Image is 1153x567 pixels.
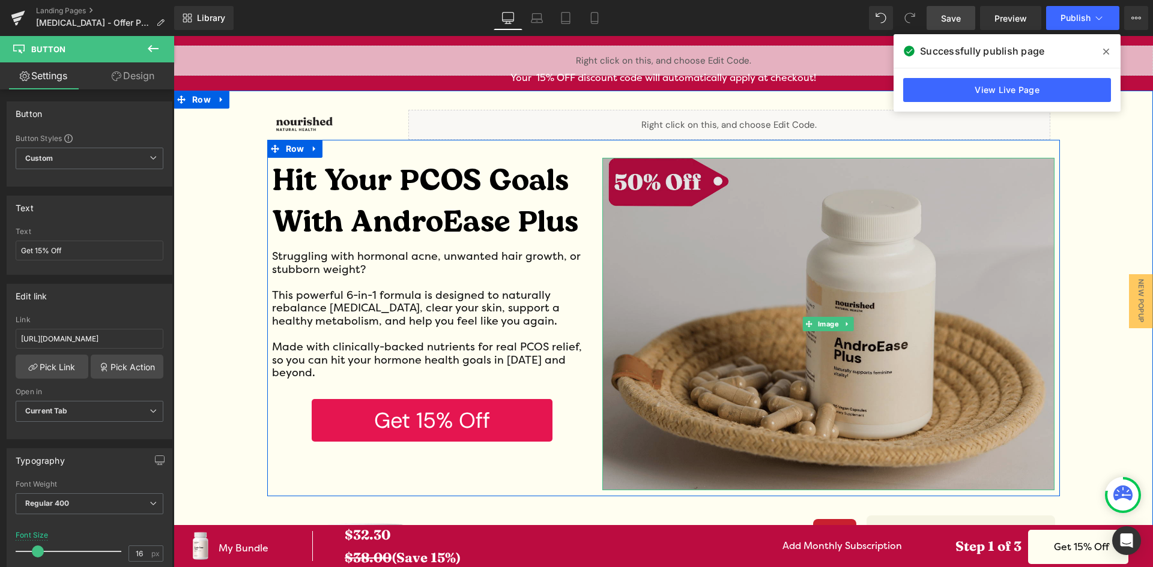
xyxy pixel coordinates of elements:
[869,6,893,30] button: Undo
[668,281,680,295] a: Expand / Collapse
[25,154,53,164] b: Custom
[522,6,551,30] a: Laptop
[16,531,49,539] div: Font Size
[25,499,70,508] b: Regular 400
[171,490,217,507] strong: $32.30
[16,196,34,213] div: Text
[138,363,379,406] a: Get 15% Off
[955,238,979,292] span: New Popup
[91,355,163,379] a: Pick Action
[642,281,668,295] span: Image
[16,329,163,349] input: https://your-shop.myshopify.com
[171,513,218,530] s: $38.00
[898,6,922,30] button: Redo
[494,6,522,30] a: Desktop
[171,513,287,530] strong: (Save 15%)
[489,505,728,515] h1: Add Monthly Subscription
[1112,526,1141,555] div: Open Intercom Messenger
[980,6,1041,30] a: Preview
[903,78,1111,102] a: View Live Page
[16,227,163,236] div: Text
[1061,13,1091,23] span: Publish
[174,6,234,30] a: New Library
[920,44,1044,58] span: Successfully publish page
[16,480,163,488] div: Font Weight
[151,550,162,557] span: px
[16,102,42,119] div: Button
[551,6,580,30] a: Tablet
[98,305,419,344] p: Made with clinically-backed nutrients for real PCOS relief, so you can hit your hormone health go...
[31,44,65,54] span: Button
[98,214,419,240] p: Struggling with hormonal acne, unwanted hair growth, or stubborn weight?
[16,55,40,73] span: Row
[580,6,609,30] a: Mobile
[941,12,961,25] span: Save
[16,316,163,324] div: Link
[36,6,174,16] a: Landing Pages
[25,406,68,415] b: Current Tab
[640,483,683,503] strong: 15% OFF
[16,355,88,379] a: Pick Link
[40,55,56,73] a: Expand / Collapse
[16,449,65,466] div: Typography
[98,122,419,205] h1: Hit Your PCOS Goals With AndroEase Plus
[1124,6,1148,30] button: More
[16,284,47,301] div: Edit link
[782,502,848,518] strong: Step 1 of 3
[89,62,177,89] a: Design
[994,12,1027,25] span: Preview
[197,13,225,23] span: Library
[45,508,95,517] p: My Bundle
[133,104,149,122] a: Expand / Collapse
[16,388,163,396] div: Open in
[36,18,151,28] span: [MEDICAL_DATA] - Offer Page 38-15% off
[855,494,955,528] a: Get 15% Off
[16,133,163,143] div: Button Styles
[109,104,134,122] span: Row
[98,253,419,292] p: This powerful 6-in-1 formula is designed to naturally rebalance [MEDICAL_DATA], clear your skin, ...
[1046,6,1119,30] button: Publish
